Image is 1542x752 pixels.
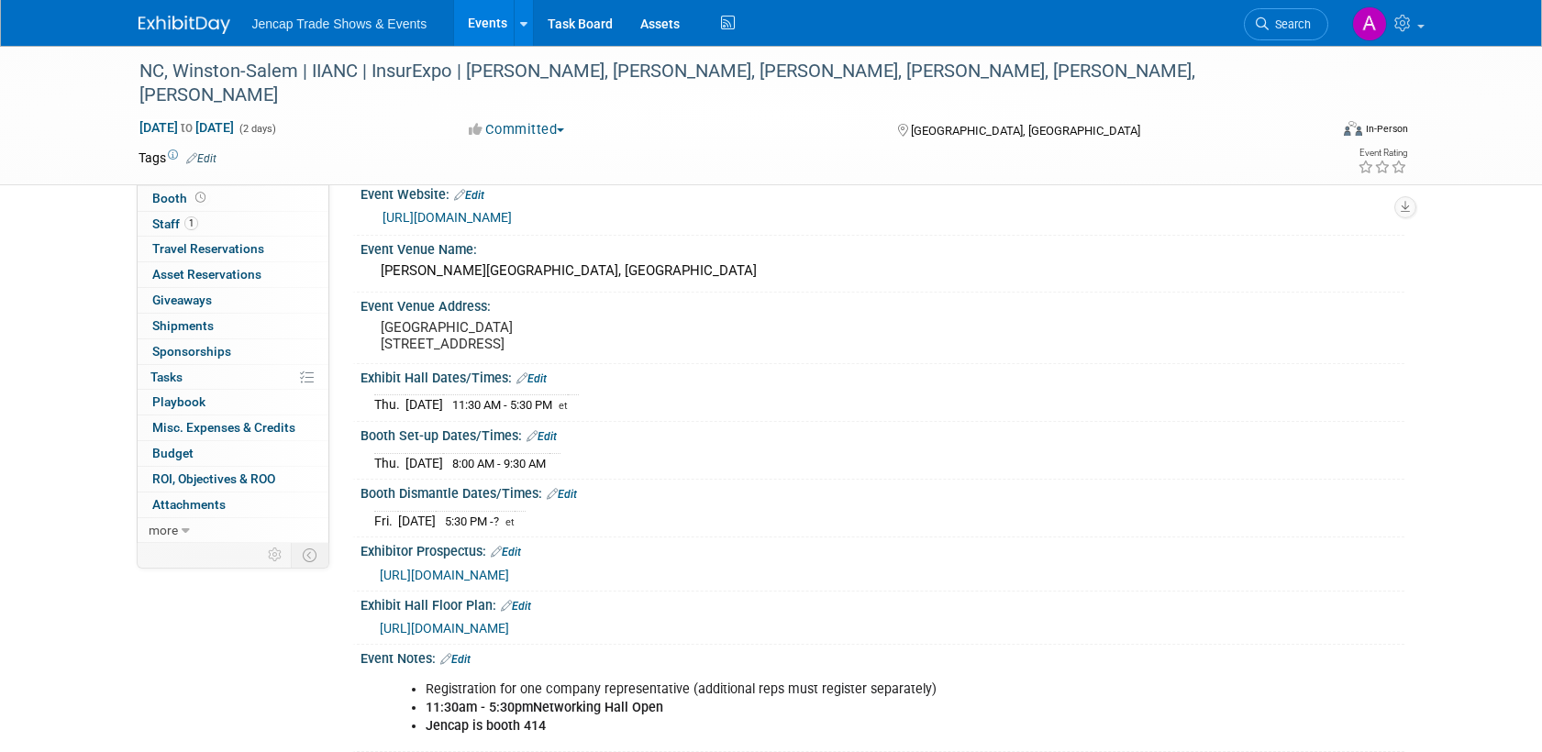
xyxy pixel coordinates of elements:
[405,395,443,415] td: [DATE]
[494,514,499,528] span: ?
[505,516,515,528] span: et
[152,446,194,460] span: Budget
[381,319,775,352] pre: [GEOGRAPHIC_DATA] [STREET_ADDRESS]
[374,257,1391,285] div: [PERSON_NAME][GEOGRAPHIC_DATA], [GEOGRAPHIC_DATA]
[1269,17,1311,31] span: Search
[527,430,557,443] a: Edit
[361,480,1404,503] div: Booth Dismantle Dates/Times:
[516,372,547,385] a: Edit
[138,492,328,517] a: Attachments
[139,149,216,167] td: Tags
[1365,122,1408,136] div: In-Person
[1244,8,1328,40] a: Search
[426,718,546,734] b: Jencap is booth 414
[138,339,328,364] a: Sponsorships
[454,189,484,202] a: Edit
[1344,121,1362,136] img: Format-Inperson.png
[440,653,471,666] a: Edit
[138,518,328,543] a: more
[138,441,328,466] a: Budget
[152,191,209,205] span: Booth
[139,119,235,136] span: [DATE] [DATE]
[138,212,328,237] a: Staff1
[152,420,295,435] span: Misc. Expenses & Credits
[374,395,405,415] td: Thu.
[152,318,214,333] span: Shipments
[139,16,230,34] img: ExhibitDay
[374,511,398,530] td: Fri.
[138,365,328,390] a: Tasks
[152,293,212,307] span: Giveaways
[445,514,502,528] span: 5:30 PM -
[361,645,1404,669] div: Event Notes:
[1352,6,1387,41] img: Allison Sharpe
[152,394,205,409] span: Playbook
[138,390,328,415] a: Playbook
[380,621,509,636] a: [URL][DOMAIN_NAME]
[152,471,275,486] span: ROI, Objectives & ROO
[184,216,198,230] span: 1
[138,415,328,440] a: Misc. Expenses & Credits
[152,497,226,512] span: Attachments
[238,123,276,135] span: (2 days)
[361,236,1404,259] div: Event Venue Name:
[152,344,231,359] span: Sponsorships
[138,467,328,492] a: ROI, Objectives & ROO
[138,262,328,287] a: Asset Reservations
[152,216,198,231] span: Staff
[252,17,427,31] span: Jencap Trade Shows & Events
[559,400,568,412] span: et
[178,120,195,135] span: to
[361,364,1404,388] div: Exhibit Hall Dates/Times:
[452,398,552,412] span: 11:30 AM - 5:30 PM
[186,152,216,165] a: Edit
[192,191,209,205] span: Booth not reserved yet
[911,124,1140,138] span: [GEOGRAPHIC_DATA], [GEOGRAPHIC_DATA]
[1220,118,1409,146] div: Event Format
[426,680,1192,699] li: Registration for one company representative (additional reps must register separately)
[138,314,328,338] a: Shipments
[361,293,1404,315] div: Event Venue Address:
[150,370,183,384] span: Tasks
[462,120,571,139] button: Committed
[1358,149,1407,158] div: Event Rating
[291,543,328,567] td: Toggle Event Tabs
[149,523,178,537] span: more
[133,55,1301,111] div: NC, Winston-Salem | IIANC | InsurExpo | [PERSON_NAME], [PERSON_NAME], [PERSON_NAME], [PERSON_NAME...
[138,288,328,313] a: Giveaways
[361,537,1404,561] div: Exhibitor Prospectus:
[501,600,531,613] a: Edit
[152,267,261,282] span: Asset Reservations
[152,241,264,256] span: Travel Reservations
[426,700,533,715] b: 11:30am - 5:30pm
[383,210,512,225] a: [URL][DOMAIN_NAME]
[491,546,521,558] a: Edit
[374,453,405,472] td: Thu.
[547,488,577,501] a: Edit
[405,453,443,472] td: [DATE]
[361,592,1404,615] div: Exhibit Hall Floor Plan:
[260,543,292,567] td: Personalize Event Tab Strip
[380,568,509,582] a: [URL][DOMAIN_NAME]
[398,511,436,530] td: [DATE]
[361,422,1404,446] div: Booth Set-up Dates/Times:
[361,181,1404,205] div: Event Website:
[138,186,328,211] a: Booth
[533,700,663,715] b: Networking Hall Open
[452,457,546,470] span: 8:00 AM - 9:30 AM
[138,237,328,261] a: Travel Reservations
